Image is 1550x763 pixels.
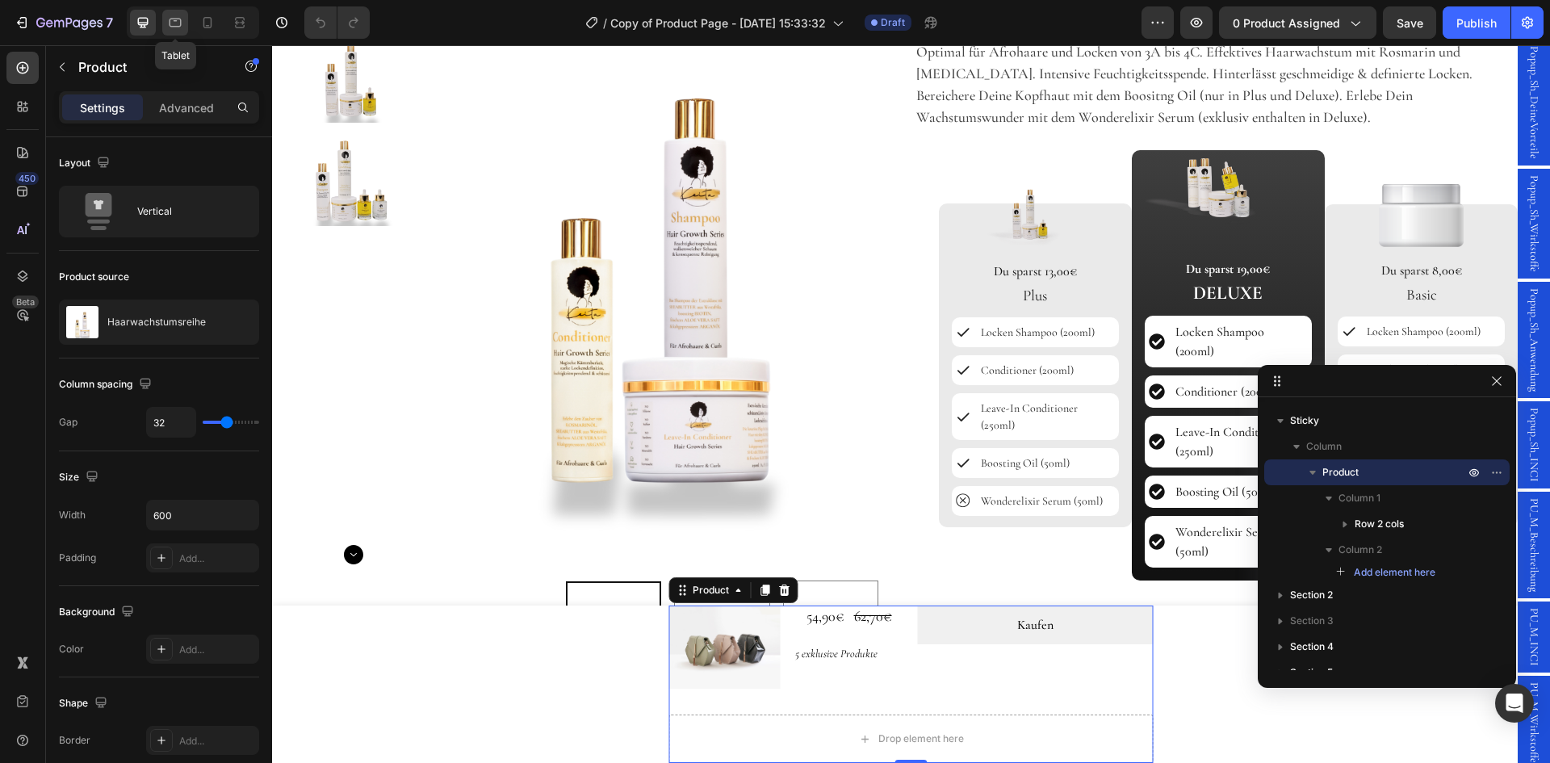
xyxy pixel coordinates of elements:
div: Add... [179,551,255,566]
p: Wonderelixir Serum (50ml) [709,447,831,464]
p: Leave-In Conditioner (250ml) [709,354,840,388]
p: Du sparst 19,00€ [874,214,1038,233]
div: 450 [15,172,39,185]
div: 62,70€ [580,560,633,582]
span: 0 product assigned [1233,15,1340,31]
p: Advanced [159,99,214,116]
div: Shape [59,693,111,715]
div: Publish [1456,15,1497,31]
div: Size [59,467,102,488]
div: Layout [59,153,113,174]
span: Sticky [1290,413,1319,429]
p: Product [78,57,216,77]
p: Du sparst 8,00€ [1067,216,1231,235]
div: Open Intercom Messenger [1495,684,1534,723]
p: Locken Shampoo (200ml) [903,277,1033,316]
span: Draft [881,15,905,30]
p: Plus [681,239,845,262]
p: Du sparst 13,00€ [681,216,845,236]
div: Product source [59,270,129,284]
button: Publish [1443,6,1510,39]
img: product feature img [66,306,98,338]
span: Popup_Sh_Wirkstoffe [1254,130,1270,227]
span: Section 2 [1290,587,1333,603]
iframe: Design area [272,45,1550,763]
div: Vertical [137,193,236,230]
p: Wonderelixir Serum (50ml) [1095,446,1217,463]
span: Popup_Sh_Anwendung [1254,243,1270,346]
span: Save [1397,16,1423,30]
img: image_demo.jpg [397,560,509,644]
div: Background [59,602,137,623]
p: Kaufen [745,570,781,589]
p: Boosting Oil (50ml) [1095,409,1183,426]
span: Copy of Product Page - [DATE] 15:33:32 [610,15,826,31]
img: gempages_487418327522608049-d75a502d-39f3-4ef3-9259-5d9ad22e69d7.png [1107,139,1192,202]
p: Leave-In Conditioner (250ml) [903,377,1033,416]
div: Undo/Redo [304,6,370,39]
span: Add element here [1354,565,1435,580]
p: Boosting Oil (50ml) [709,409,798,426]
span: Product [1322,464,1359,480]
span: Section 5 [1290,664,1333,681]
div: Add... [179,734,255,748]
span: Row 2 cols [1355,516,1404,532]
span: Column [1306,438,1342,455]
div: Add... [179,643,255,657]
div: Color [59,642,84,656]
p: Boosting Oil (50ml) [903,437,1003,456]
p: Conditioner (200ml) [709,317,802,333]
p: Locken Shampoo (200ml) [1095,278,1209,295]
button: 7 [6,6,120,39]
p: 7 [106,13,113,32]
img: gempages_487418327522608049-454a7f25-ef64-4d5e-9404-be7003227165.png [714,138,811,203]
p: Locken Shampoo (200ml) [709,279,823,296]
div: Gap [59,415,77,430]
p: DELUXE [874,237,1038,261]
div: Column spacing [59,374,155,396]
button: Save [1383,6,1436,39]
p: Leave-In Conditioner (250ml) [1095,354,1226,388]
div: Border [59,733,90,748]
p: Settings [80,99,125,116]
div: Padding [59,551,96,565]
span: / [603,15,607,31]
button: 0 product assigned [1219,6,1376,39]
img: gempages_487418327522608049-51d70199-904c-490b-a100-389e26f1b145.png [873,77,1040,188]
p: Conditioner (200ml) [903,337,1007,356]
p: Haarwachstumsreihe [107,317,206,328]
span: Section 3 [1290,613,1334,629]
span: PU_M_Beschreibung [1254,453,1270,547]
input: Auto [147,501,258,530]
div: Width [59,508,86,522]
p: 5 exklusive Produkte [523,600,631,617]
button: Add element here [1329,563,1443,582]
span: Column 2 [1338,542,1382,558]
div: 54,90€ [522,560,574,582]
button: Carousel Next Arrow [72,500,91,519]
button: <p>Kaufen</p> [646,560,882,599]
span: Column 1 [1338,490,1380,506]
div: Product [417,538,460,552]
p: Basic [1067,238,1231,262]
div: Drop element here [606,687,692,700]
p: Wonderelixir Serum (50ml) [903,477,1033,516]
span: PU_M_INCI [1254,563,1270,621]
span: Popup_Sh_INCI [1254,363,1270,437]
span: Section 4 [1290,639,1334,655]
div: Beta [12,296,39,308]
p: Conditioner (200ml) [1095,316,1188,333]
span: PU_M_Wirkstoffe [1254,637,1270,718]
input: Auto [147,408,195,437]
